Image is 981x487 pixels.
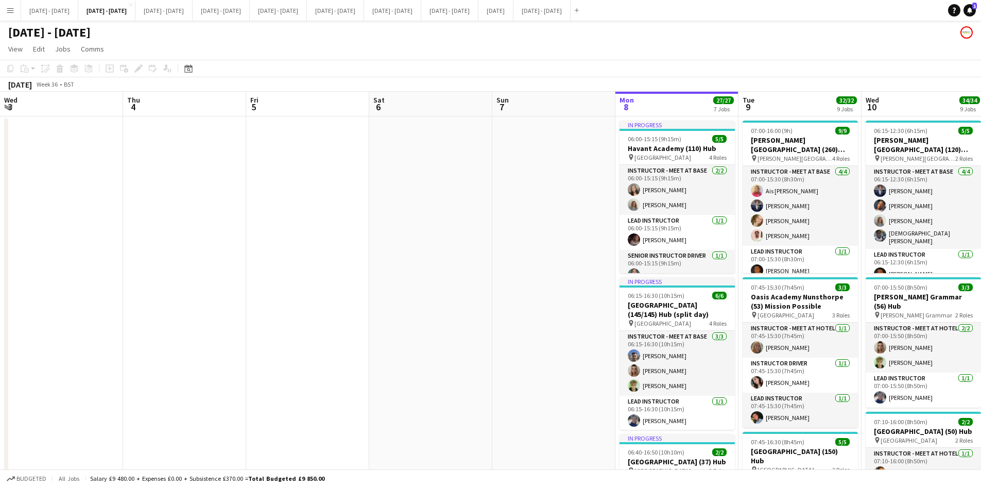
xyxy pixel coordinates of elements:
[751,127,793,135] span: 07:00-16:00 (9h)
[713,96,734,104] span: 27/27
[832,155,850,162] span: 4 Roles
[835,283,850,291] span: 3/3
[619,331,735,396] app-card-role: Instructor - Meet at Base3/306:15-16:30 (10h15m)[PERSON_NAME][PERSON_NAME][PERSON_NAME]
[866,95,879,105] span: Wed
[618,101,634,113] span: 8
[619,250,735,285] app-card-role: Senior Instructor Driver1/106:00-15:15 (9h15m)[PERSON_NAME]
[866,166,981,249] app-card-role: Instructor - Meet at Base4/406:15-12:30 (6h15m)[PERSON_NAME][PERSON_NAME][PERSON_NAME][DEMOGRAPHI...
[55,44,71,54] span: Jobs
[57,475,81,482] span: All jobs
[619,95,634,105] span: Mon
[714,105,733,113] div: 7 Jobs
[741,101,754,113] span: 9
[866,277,981,408] app-job-card: 07:00-15:50 (8h50m)3/3[PERSON_NAME] Grammar (56) Hub [PERSON_NAME] Grammar2 RolesInstructor - Mee...
[958,283,973,291] span: 3/3
[634,467,691,475] span: [GEOGRAPHIC_DATA]
[866,121,981,273] app-job-card: 06:15-12:30 (6h15m)5/5[PERSON_NAME][GEOGRAPHIC_DATA] (120) Time Attack (H/D AM) [PERSON_NAME][GEO...
[77,42,108,56] a: Comms
[21,1,78,21] button: [DATE] - [DATE]
[864,101,879,113] span: 10
[743,246,858,281] app-card-role: Lead Instructor1/107:00-15:30 (8h30m)[PERSON_NAME]
[364,1,421,21] button: [DATE] - [DATE]
[874,418,927,426] span: 07:10-16:00 (8h50m)
[619,215,735,250] app-card-role: Lead Instructor1/106:00-15:15 (9h15m)[PERSON_NAME]
[34,80,60,88] span: Week 36
[496,95,509,105] span: Sun
[874,283,927,291] span: 07:00-15:50 (8h50m)
[963,4,976,16] a: 1
[193,1,250,21] button: [DATE] - [DATE]
[249,101,259,113] span: 5
[248,475,324,482] span: Total Budgeted £9 850.00
[743,447,858,465] h3: [GEOGRAPHIC_DATA] (150) Hub
[495,101,509,113] span: 7
[628,292,684,299] span: 06:15-16:30 (10h15m)
[78,1,135,21] button: [DATE] - [DATE]
[709,467,727,475] span: 2 Roles
[743,323,858,358] app-card-role: Instructor - Meet at Hotel1/107:45-15:30 (7h45m)[PERSON_NAME]
[619,277,735,286] div: In progress
[307,1,364,21] button: [DATE] - [DATE]
[751,283,804,291] span: 07:45-15:30 (7h45m)
[5,473,48,484] button: Budgeted
[372,101,385,113] span: 6
[743,358,858,393] app-card-role: Instructor Driver1/107:45-15:30 (7h45m)[PERSON_NAME]
[955,436,973,444] span: 2 Roles
[64,80,74,88] div: BST
[619,277,735,430] app-job-card: In progress06:15-16:30 (10h15m)6/6[GEOGRAPHIC_DATA] (145/145) Hub (split day) [GEOGRAPHIC_DATA]4 ...
[866,292,981,311] h3: [PERSON_NAME] Grammar (56) Hub
[619,121,735,129] div: In progress
[743,292,858,311] h3: Oasis Academy Nunsthorpe (53) Mission Possible
[90,475,324,482] div: Salary £9 480.00 + Expenses £0.00 + Subsistence £370.00 =
[743,393,858,428] app-card-role: Lead Instructor1/107:45-15:30 (7h45m)[PERSON_NAME]
[81,44,104,54] span: Comms
[881,311,952,319] span: [PERSON_NAME] Grammar
[958,418,973,426] span: 2/2
[709,320,727,327] span: 4 Roles
[835,438,850,446] span: 5/5
[881,436,937,444] span: [GEOGRAPHIC_DATA]
[8,25,91,40] h1: [DATE] - [DATE]
[866,373,981,408] app-card-role: Lead Instructor1/107:00-15:50 (8h50m)[PERSON_NAME]
[634,320,691,327] span: [GEOGRAPHIC_DATA]
[758,311,814,319] span: [GEOGRAPHIC_DATA]
[250,95,259,105] span: Fri
[743,277,858,428] app-job-card: 07:45-15:30 (7h45m)3/3Oasis Academy Nunsthorpe (53) Mission Possible [GEOGRAPHIC_DATA]3 RolesInst...
[836,96,857,104] span: 32/32
[866,427,981,436] h3: [GEOGRAPHIC_DATA] (50) Hub
[29,42,49,56] a: Edit
[866,448,981,483] app-card-role: Instructor - Meet at Hotel1/107:10-16:00 (8h50m)[PERSON_NAME]
[33,44,45,54] span: Edit
[743,166,858,246] app-card-role: Instructor - Meet at Base4/407:00-15:30 (8h30m)Ais [PERSON_NAME][PERSON_NAME][PERSON_NAME][PERSON...
[709,154,727,161] span: 4 Roles
[866,136,981,154] h3: [PERSON_NAME][GEOGRAPHIC_DATA] (120) Time Attack (H/D AM)
[250,1,307,21] button: [DATE] - [DATE]
[619,457,735,466] h3: [GEOGRAPHIC_DATA] (37) Hub
[743,136,858,154] h3: [PERSON_NAME][GEOGRAPHIC_DATA] (260) Hub
[8,44,23,54] span: View
[866,249,981,284] app-card-role: Lead Instructor1/106:15-12:30 (6h15m)[PERSON_NAME]
[4,42,27,56] a: View
[743,121,858,273] div: 07:00-16:00 (9h)9/9[PERSON_NAME][GEOGRAPHIC_DATA] (260) Hub [PERSON_NAME][GEOGRAPHIC_DATA]4 Roles...
[959,96,980,104] span: 34/34
[835,127,850,135] span: 9/9
[758,155,832,162] span: [PERSON_NAME][GEOGRAPHIC_DATA]
[4,95,18,105] span: Wed
[881,155,955,162] span: [PERSON_NAME][GEOGRAPHIC_DATA]
[628,448,684,456] span: 06:40-16:50 (10h10m)
[832,466,850,474] span: 3 Roles
[751,438,804,446] span: 07:45-16:30 (8h45m)
[619,434,735,442] div: In progress
[628,135,681,143] span: 06:00-15:15 (9h15m)
[955,311,973,319] span: 2 Roles
[743,95,754,105] span: Tue
[866,323,981,373] app-card-role: Instructor - Meet at Hotel2/207:00-15:50 (8h50m)[PERSON_NAME][PERSON_NAME]
[960,26,973,39] app-user-avatar: Programmes & Operations
[837,105,856,113] div: 9 Jobs
[960,105,979,113] div: 9 Jobs
[619,165,735,215] app-card-role: Instructor - Meet at Base2/206:00-15:15 (9h15m)[PERSON_NAME][PERSON_NAME]
[955,155,973,162] span: 2 Roles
